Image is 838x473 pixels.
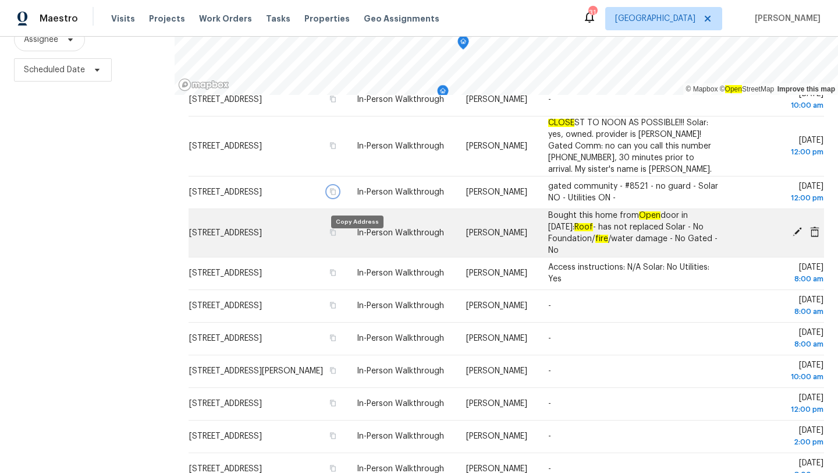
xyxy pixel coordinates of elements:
[548,211,718,255] span: Bought this home from door in [DATE]: - has not replaced Solar - No Foundation/ /water damage - N...
[739,136,823,158] span: [DATE]
[739,146,823,158] div: 12:00 pm
[328,365,338,376] button: Copy Address
[266,15,290,23] span: Tasks
[548,119,712,174] span: ST TO NOON AS POSSIBLE!!! Solar: yes, owned. provider is [PERSON_NAME]! Gated Comm: no can you ca...
[548,96,551,104] span: -
[548,465,551,473] span: -
[457,36,469,54] div: Map marker
[789,227,806,237] span: Edit
[364,13,439,24] span: Geo Assignments
[615,13,695,24] span: [GEOGRAPHIC_DATA]
[357,188,444,196] span: In-Person Walkthrough
[750,13,821,24] span: [PERSON_NAME]
[574,223,593,231] ah_el_jm_1744035119670: Roof
[739,371,823,383] div: 10:00 am
[739,296,823,317] span: [DATE]
[189,334,262,343] span: [STREET_ADDRESS]
[686,85,718,93] a: Mapbox
[548,400,551,408] span: -
[548,334,551,343] span: -
[739,306,823,317] div: 8:00 am
[466,367,527,375] span: [PERSON_NAME]
[328,140,338,151] button: Copy Address
[304,13,350,24] span: Properties
[739,182,823,204] span: [DATE]
[739,361,823,383] span: [DATE]
[548,302,551,310] span: -
[739,404,823,415] div: 12:00 pm
[149,13,185,24] span: Projects
[548,182,718,202] span: gated community - #8521 - no guard - Solar NO - Utilities ON -
[40,13,78,24] span: Maestro
[466,142,527,150] span: [PERSON_NAME]
[357,269,444,277] span: In-Person Walkthrough
[189,432,262,440] span: [STREET_ADDRESS]
[739,192,823,204] div: 12:00 pm
[189,367,323,375] span: [STREET_ADDRESS][PERSON_NAME]
[466,465,527,473] span: [PERSON_NAME]
[548,432,551,440] span: -
[548,263,709,283] span: Access instructions: N/A Solar: No Utilities: Yes
[328,398,338,408] button: Copy Address
[24,34,58,45] span: Assignee
[357,432,444,440] span: In-Person Walkthrough
[466,188,527,196] span: [PERSON_NAME]
[777,85,835,93] a: Improve this map
[357,96,444,104] span: In-Person Walkthrough
[595,235,608,243] ah_el_jm_1744035695279: fire
[328,430,338,441] button: Copy Address
[357,302,444,310] span: In-Person Walkthrough
[466,229,527,237] span: [PERSON_NAME]
[548,367,551,375] span: -
[466,96,527,104] span: [PERSON_NAME]
[437,85,449,103] div: Map marker
[328,267,338,278] button: Copy Address
[548,119,574,127] ah_el_jm_1744035635894: CLOSE
[189,188,262,196] span: [STREET_ADDRESS]
[357,400,444,408] span: In-Person Walkthrough
[725,85,742,93] ah_el_jm_1744035306855: Open
[328,300,338,310] button: Copy Address
[357,142,444,150] span: In-Person Walkthrough
[111,13,135,24] span: Visits
[357,229,444,237] span: In-Person Walkthrough
[739,426,823,448] span: [DATE]
[466,400,527,408] span: [PERSON_NAME]
[466,302,527,310] span: [PERSON_NAME]
[199,13,252,24] span: Work Orders
[720,85,775,93] a: OpenStreetMap
[328,94,338,104] button: Copy Address
[739,100,823,111] div: 10:00 am
[189,269,262,277] span: [STREET_ADDRESS]
[189,142,262,150] span: [STREET_ADDRESS]
[588,7,596,19] div: 31
[189,465,262,473] span: [STREET_ADDRESS]
[178,78,229,91] a: Mapbox homepage
[739,273,823,285] div: 8:00 am
[466,334,527,343] span: [PERSON_NAME]
[357,334,444,343] span: In-Person Walkthrough
[739,394,823,415] span: [DATE]
[739,90,823,111] span: [DATE]
[466,432,527,440] span: [PERSON_NAME]
[189,229,262,237] span: [STREET_ADDRESS]
[357,367,444,375] span: In-Person Walkthrough
[739,338,823,350] div: 8:00 am
[189,302,262,310] span: [STREET_ADDRESS]
[739,329,823,350] span: [DATE]
[328,186,338,197] button: Copy Address
[189,400,262,408] span: [STREET_ADDRESS]
[328,333,338,343] button: Copy Address
[739,263,823,285] span: [DATE]
[357,465,444,473] span: In-Person Walkthrough
[24,64,85,76] span: Scheduled Date
[189,96,262,104] span: [STREET_ADDRESS]
[739,436,823,448] div: 2:00 pm
[639,211,661,220] ah_el_jm_1744035306855: Open
[806,227,823,237] span: Cancel
[466,269,527,277] span: [PERSON_NAME]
